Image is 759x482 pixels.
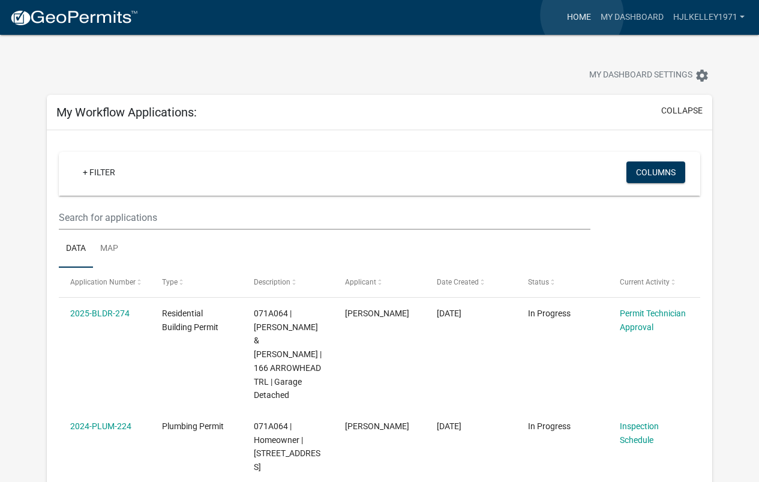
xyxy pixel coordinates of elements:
a: 2024-PLUM-224 [70,421,131,431]
span: Heather Kelley [345,421,409,431]
button: collapse [661,104,703,117]
datatable-header-cell: Applicant [334,268,425,297]
span: 071A064 | Homeowner | 166 Arrowhead Trail [254,421,320,472]
h5: My Workflow Applications: [56,105,197,119]
span: Date Created [437,278,479,286]
span: 071A064 | KELLEY TIMOTHY V & HEATHER L | 166 ARROWHEAD TRL | Garage Detached [254,309,322,400]
a: Home [562,6,596,29]
datatable-header-cell: Type [151,268,242,297]
span: In Progress [528,309,571,318]
span: Plumbing Permit [162,421,224,431]
datatable-header-cell: Application Number [59,268,151,297]
span: Current Activity [620,278,670,286]
a: Map [93,230,125,268]
a: Inspection Schedule [620,421,659,445]
a: Data [59,230,93,268]
span: Applicant [345,278,376,286]
datatable-header-cell: Current Activity [608,268,700,297]
input: Search for applications [59,205,590,230]
datatable-header-cell: Description [242,268,334,297]
span: Status [528,278,549,286]
span: 11/20/2024 [437,421,461,431]
span: In Progress [528,421,571,431]
span: My Dashboard Settings [589,68,692,83]
span: Application Number [70,278,136,286]
button: My Dashboard Settingssettings [580,64,719,87]
a: 2025-BLDR-274 [70,309,130,318]
button: Columns [626,161,685,183]
span: 09/11/2025 [437,309,461,318]
a: Permit Technician Approval [620,309,686,332]
a: + Filter [73,161,125,183]
span: Residential Building Permit [162,309,218,332]
a: My Dashboard [596,6,668,29]
span: Heather Kelley [345,309,409,318]
span: Type [162,278,178,286]
datatable-header-cell: Status [517,268,608,297]
i: settings [695,68,709,83]
datatable-header-cell: Date Created [425,268,517,297]
a: hjlkelley1971 [668,6,749,29]
span: Description [254,278,290,286]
